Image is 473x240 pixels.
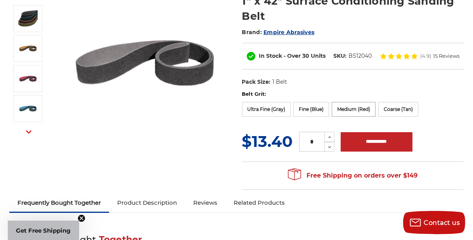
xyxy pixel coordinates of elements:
dd: BS12040 [348,52,372,60]
a: Product Description [109,194,185,211]
a: Empire Abrasives [263,29,314,36]
div: Get Free ShippingClose teaser [8,221,79,240]
span: Contact us [424,219,460,226]
span: Free Shipping on orders over $149 [288,168,418,183]
span: In Stock [259,52,282,59]
img: 1"x42" Fine Surface Conditioning Belt [18,99,38,118]
button: Next [19,123,38,140]
button: Contact us [403,211,465,234]
span: Units [311,52,326,59]
a: Related Products [225,194,293,211]
a: Frequently Bought Together [9,194,109,211]
label: Belt Grit: [242,90,464,98]
span: Brand: [242,29,262,36]
span: $13.40 [242,132,293,151]
dd: 1 Belt [272,78,287,86]
span: Get Free Shipping [16,227,71,234]
span: (4.9) [420,54,431,59]
button: Close teaser [78,214,85,222]
dt: Pack Size: [242,78,271,86]
img: 1"x42" Surface Conditioning Sanding Belts [18,9,38,28]
img: 1"x42" Coarse Surface Conditioning Belt [18,39,38,58]
img: 1"x42" Medium Surface Conditioning Belt [18,69,38,88]
span: 15 Reviews [433,54,459,59]
dt: SKU: [333,52,347,60]
span: - Over [284,52,301,59]
a: Reviews [185,194,225,211]
span: 30 [302,52,309,59]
